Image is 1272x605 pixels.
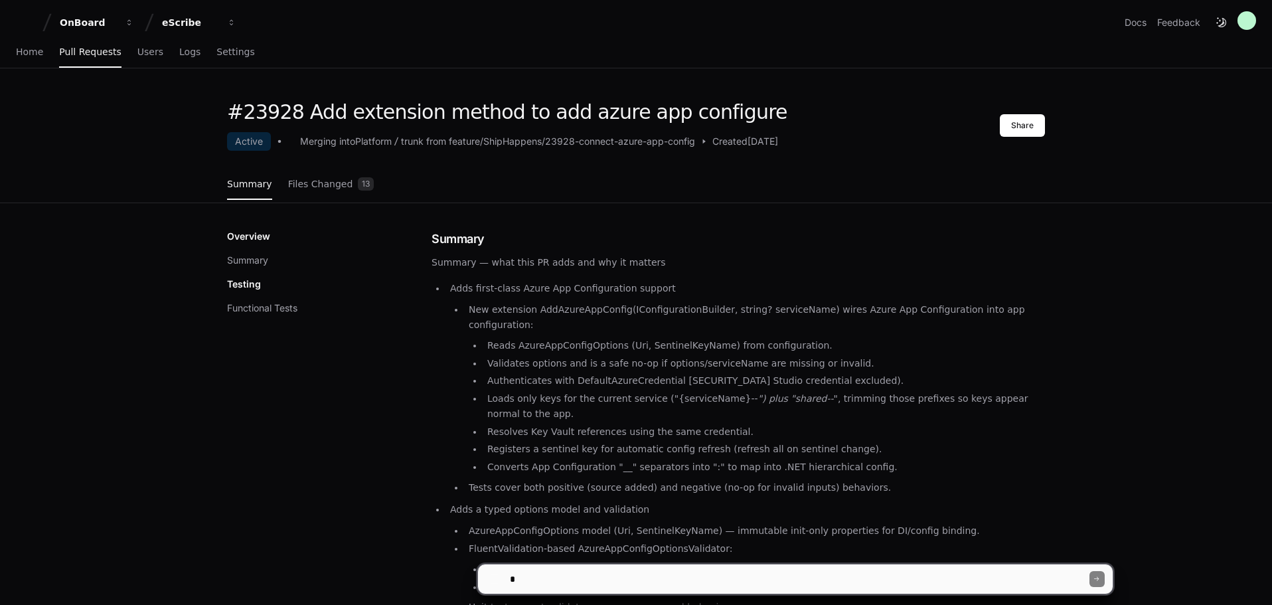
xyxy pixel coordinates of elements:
[432,255,1045,270] p: Summary — what this PR adds and why it matters
[137,48,163,56] span: Users
[358,177,374,191] span: 13
[483,424,1045,440] li: Resolves Key Vault references using the same credential.
[465,302,1045,475] li: New extension AddAzureAppConfig(IConfigurationBuilder, string? serviceName) wires Azure App Confi...
[227,278,261,291] p: Testing
[483,442,1045,457] li: Registers a sentinel key for automatic config refresh (refresh all on sentinel change).
[54,11,139,35] button: OnBoard
[758,393,834,404] em: ") plus "shared--
[450,281,1045,296] p: Adds first-class Azure App Configuration support
[1000,114,1045,137] button: Share
[227,180,272,188] span: Summary
[216,48,254,56] span: Settings
[483,338,1045,353] li: Reads AzureAppConfigOptions (Uri, SentinelKeyName) from configuration.
[483,356,1045,371] li: Validates options and is a safe no-op if options/serviceName are missing or invalid.
[483,373,1045,389] li: Authenticates with DefaultAzureCredential [SECURITY_DATA] Studio credential excluded).
[16,48,43,56] span: Home
[227,100,787,124] h1: #23928 Add extension method to add azure app configure
[227,230,270,243] p: Overview
[712,135,748,148] span: Created
[300,135,355,148] div: Merging into
[16,37,43,68] a: Home
[227,254,268,267] button: Summary
[59,37,121,68] a: Pull Requests
[162,16,219,29] div: eScribe
[227,302,297,315] button: Functional Tests
[355,135,392,148] div: Platform
[179,48,200,56] span: Logs
[465,541,1045,594] li: FluentValidation-based AzureAppConfigOptionsValidator:
[432,230,1045,248] h1: Summary
[748,135,778,148] span: [DATE]
[483,562,1045,577] li: Ensures Uri is present and a valid absolute http/https URL.
[465,480,1045,495] li: Tests cover both positive (source added) and negative (no-op for invalid inputs) behaviors.
[465,523,1045,539] li: AzureAppConfigOptions model (Uri, SentinelKeyName) — immutable init-only properties for DI/config...
[401,135,695,148] div: trunk from feature/ShipHappens/23928-connect-azure-app-config
[483,391,1045,422] li: Loads only keys for the current service ("{serviceName}-- ", trimming those prefixes so keys appe...
[157,11,242,35] button: eScribe
[60,16,117,29] div: OnBoard
[1157,16,1200,29] button: Feedback
[450,502,1045,517] p: Adds a typed options model and validation
[59,48,121,56] span: Pull Requests
[1125,16,1147,29] a: Docs
[179,37,200,68] a: Logs
[216,37,254,68] a: Settings
[288,180,353,188] span: Files Changed
[227,132,271,151] div: Active
[483,460,1045,475] li: Converts App Configuration "__" separators into ":" to map into .NET hierarchical config.
[137,37,163,68] a: Users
